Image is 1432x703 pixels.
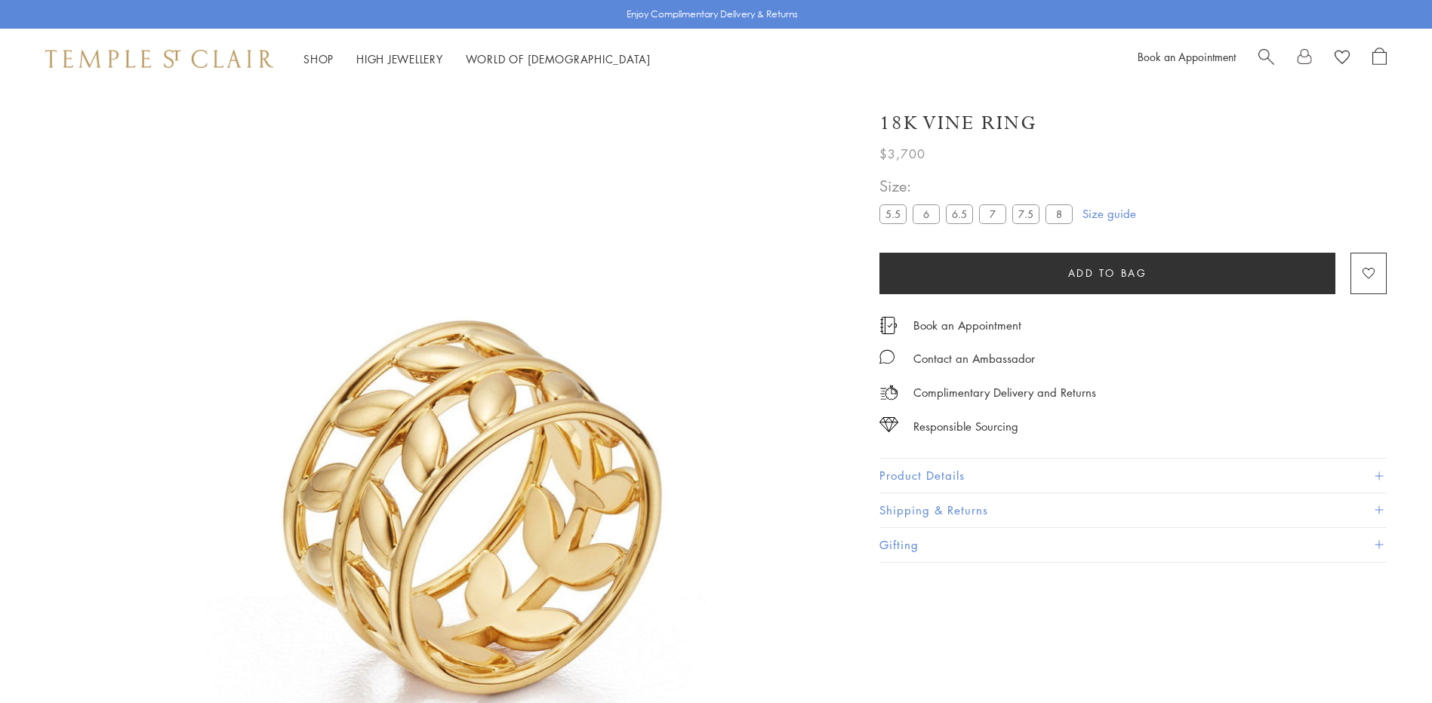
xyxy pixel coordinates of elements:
label: 5.5 [879,204,907,223]
a: View Wishlist [1335,48,1350,70]
a: Book an Appointment [1138,49,1236,64]
a: Search [1258,48,1274,70]
label: 7.5 [1012,204,1039,223]
button: Shipping & Returns [879,493,1387,527]
a: Open Shopping Bag [1372,48,1387,70]
label: 6 [913,204,940,223]
div: Responsible Sourcing [913,417,1018,436]
button: Gifting [879,528,1387,562]
p: Enjoy Complimentary Delivery & Returns [627,7,798,22]
a: ShopShop [303,51,334,66]
a: World of [DEMOGRAPHIC_DATA]World of [DEMOGRAPHIC_DATA] [466,51,651,66]
img: MessageIcon-01_2.svg [879,349,895,364]
img: icon_sourcing.svg [879,417,898,432]
label: 7 [979,204,1006,223]
span: Add to bag [1068,265,1147,281]
div: Contact an Ambassador [913,349,1035,368]
img: icon_appointment.svg [879,317,898,334]
h1: 18K Vine Ring [879,110,1037,137]
img: Temple St. Clair [45,50,273,68]
a: High JewelleryHigh Jewellery [356,51,443,66]
p: Complimentary Delivery and Returns [913,383,1096,402]
nav: Main navigation [303,50,651,69]
a: Size guide [1082,206,1136,221]
button: Add to bag [879,253,1335,294]
span: Size: [879,173,1079,198]
a: Book an Appointment [913,317,1021,333]
label: 8 [1046,204,1073,223]
button: Product Details [879,459,1387,493]
label: 6.5 [946,204,973,223]
span: $3,700 [879,144,925,164]
img: icon_delivery.svg [879,383,898,402]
